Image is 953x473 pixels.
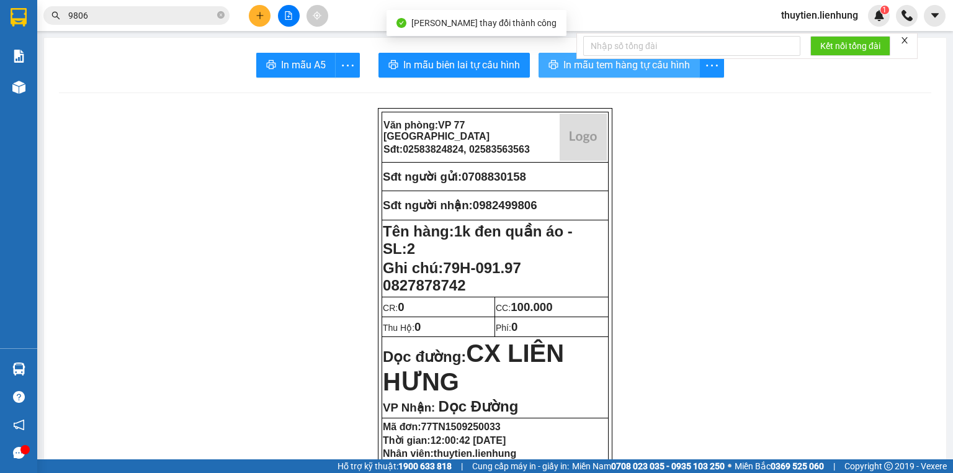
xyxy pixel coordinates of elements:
span: check-circle [396,18,406,28]
button: more [699,53,724,78]
button: printerIn mẫu biên lai tự cấu hình [378,53,530,78]
span: CC: [496,303,553,313]
span: ⚪️ [728,464,732,469]
img: logo [560,114,607,161]
span: thuytien.lienhung [771,7,868,23]
span: more [700,58,723,73]
strong: 0369 525 060 [771,461,824,471]
span: close-circle [217,10,225,22]
strong: Dọc đường: [383,348,564,394]
span: more [336,58,359,73]
span: message [13,447,25,459]
span: printer [388,60,398,71]
span: CX LIÊN HƯNG [383,340,564,395]
span: 0 [398,300,404,313]
span: close-circle [217,11,225,19]
span: close [900,36,909,45]
span: 02583824824, 02583563563 [403,144,530,155]
strong: Mã đơn: [383,421,501,432]
span: Miền Bắc [735,459,824,473]
span: [PERSON_NAME] thay đổi thành công [411,18,557,28]
span: printer [266,60,276,71]
strong: Tên hàng: [383,223,573,257]
span: notification [13,419,25,431]
button: printerIn mẫu A5 [256,53,336,78]
strong: 0708 023 035 - 0935 103 250 [611,461,725,471]
span: Thu Hộ: [383,323,421,333]
input: Tìm tên, số ĐT hoặc mã đơn [68,9,215,22]
span: Hỗ trợ kỹ thuật: [338,459,452,473]
span: 100.000 [511,300,552,313]
button: plus [249,5,271,27]
span: 1 [882,6,887,14]
img: solution-icon [12,50,25,63]
span: Kết nối tổng đài [820,39,880,53]
span: In mẫu tem hàng tự cấu hình [563,57,690,73]
strong: Nhân viên: [383,448,516,459]
span: question-circle [13,391,25,403]
span: 77TN1509250033 [421,421,501,432]
button: printerIn mẫu tem hàng tự cấu hình [539,53,700,78]
img: warehouse-icon [12,363,25,376]
span: printer [548,60,558,71]
span: Phí: [496,323,517,333]
span: | [461,459,463,473]
span: file-add [284,11,293,20]
span: | [833,459,835,473]
span: 12:00:42 [DATE] [431,435,506,446]
span: thuytien.lienhung [434,448,516,459]
span: 79H-091.97 0827878742 [383,259,521,294]
button: Kết nối tổng đài [810,36,890,56]
button: file-add [278,5,300,27]
span: 0982499806 [473,199,537,212]
span: 0708830158 [462,170,526,183]
strong: Sđt người gửi: [383,170,462,183]
span: search [51,11,60,20]
sup: 1 [880,6,889,14]
span: Cung cấp máy in - giấy in: [472,459,569,473]
button: aim [306,5,328,27]
img: icon-new-feature [874,10,885,21]
input: Nhập số tổng đài [583,36,800,56]
span: 0 [511,320,517,333]
span: VP Nhận: [383,401,435,414]
img: warehouse-icon [12,81,25,94]
span: In mẫu A5 [281,57,326,73]
img: logo-vxr [11,8,27,27]
span: Dọc Đường [438,398,518,415]
span: In mẫu biên lai tự cấu hình [403,57,520,73]
strong: Thời gian: [383,435,506,446]
span: CR: [383,303,405,313]
span: 1k đen quần áo - SL: [383,223,573,257]
strong: Sđt người nhận: [383,199,473,212]
button: more [335,53,360,78]
strong: Sđt: [383,144,530,155]
span: VP 77 [GEOGRAPHIC_DATA] [383,120,490,142]
strong: 1900 633 818 [398,461,452,471]
span: aim [313,11,321,20]
span: Ghi chú: [383,259,521,294]
span: 2 [407,240,415,257]
span: plus [256,11,264,20]
strong: Văn phòng: [383,120,490,142]
span: Miền Nam [572,459,725,473]
span: copyright [884,462,893,471]
img: phone-icon [902,10,913,21]
span: caret-down [929,10,941,21]
span: 0 [414,320,421,333]
button: caret-down [924,5,946,27]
